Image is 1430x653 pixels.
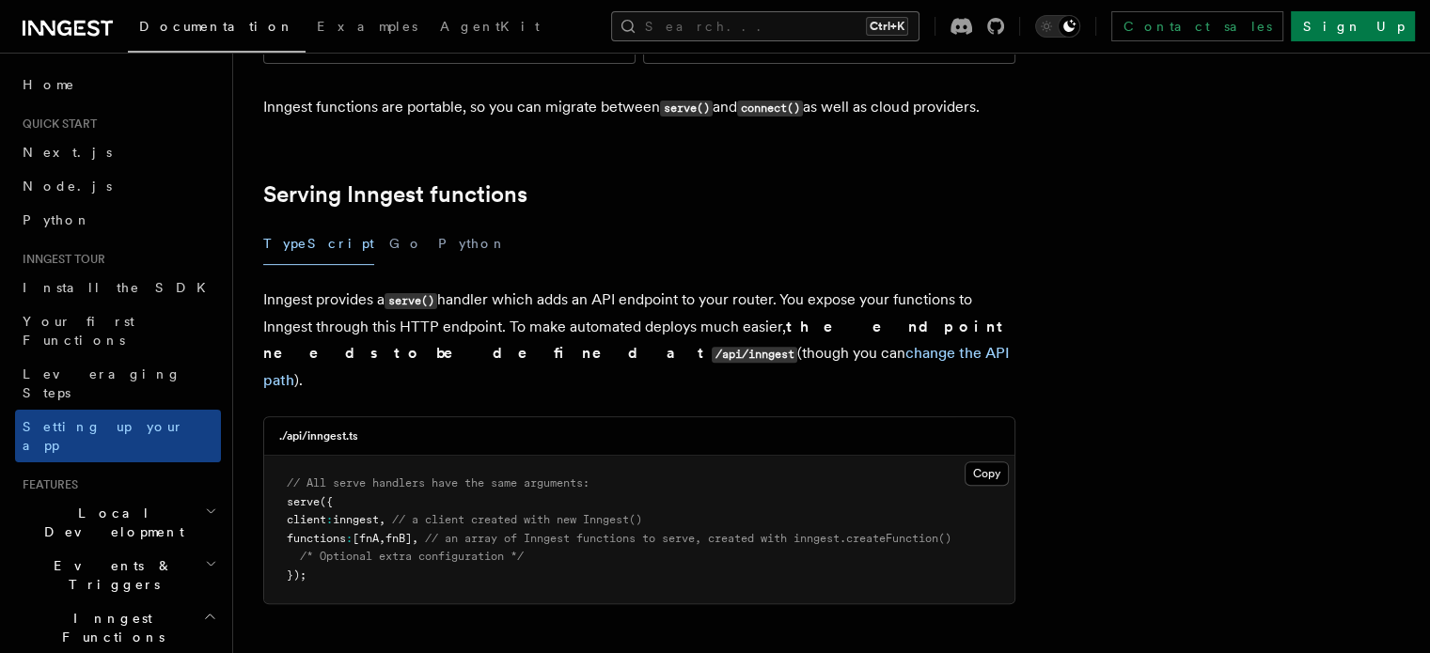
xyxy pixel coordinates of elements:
button: Copy [965,461,1009,486]
button: Toggle dark mode [1035,15,1080,38]
span: , [379,532,385,545]
span: /* Optional extra configuration */ [300,550,524,563]
button: Events & Triggers [15,549,221,601]
span: Examples [317,19,417,34]
span: Features [15,477,78,492]
span: // a client created with new Inngest() [392,513,642,526]
a: Setting up your app [15,410,221,462]
a: Your first Functions [15,304,221,357]
a: Next.js [15,135,221,169]
a: Contact sales [1111,11,1283,41]
span: // an array of Inngest functions to serve, created with inngest.createFunction() [425,532,951,545]
span: ({ [320,495,333,508]
span: Python [23,212,91,227]
span: : [326,513,333,526]
span: Node.js [23,179,112,194]
span: Events & Triggers [15,556,205,594]
button: Search...Ctrl+K [611,11,919,41]
a: Serving Inngest functions [263,181,527,208]
span: functions [287,532,346,545]
span: Inngest tour [15,252,105,267]
span: [fnA [353,532,379,545]
p: Inngest functions are portable, so you can migrate between and as well as cloud providers. [263,94,1015,121]
button: Go [389,223,423,265]
span: , [379,513,385,526]
span: Inngest Functions [15,609,203,646]
code: /api/inngest [712,347,797,363]
code: connect() [737,101,803,117]
code: serve() [385,293,437,309]
span: Documentation [139,19,294,34]
span: Your first Functions [23,314,134,348]
span: Local Development [15,504,205,541]
span: }); [287,568,306,582]
span: Install the SDK [23,280,217,295]
span: // All serve handlers have the same arguments: [287,476,589,490]
a: Install the SDK [15,271,221,304]
button: Local Development [15,496,221,549]
span: Leveraging Steps [23,366,181,400]
span: inngest [333,513,379,526]
a: Documentation [128,6,306,53]
span: Quick start [15,117,97,132]
button: TypeScript [263,223,374,265]
h3: ./api/inngest.ts [279,428,358,443]
a: Home [15,68,221,101]
code: serve() [660,101,713,117]
span: client [287,513,326,526]
span: Home [23,75,75,94]
span: Setting up your app [23,419,184,453]
span: serve [287,495,320,508]
p: Inngest provides a handler which adds an API endpoint to your router. You expose your functions t... [263,287,1015,394]
a: AgentKit [429,6,551,51]
a: Node.js [15,169,221,203]
a: Python [15,203,221,237]
span: , [412,532,418,545]
a: Sign Up [1291,11,1415,41]
a: Leveraging Steps [15,357,221,410]
kbd: Ctrl+K [866,17,908,36]
span: Next.js [23,145,112,160]
span: fnB] [385,532,412,545]
span: AgentKit [440,19,540,34]
a: Examples [306,6,429,51]
button: Python [438,223,507,265]
span: : [346,532,353,545]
